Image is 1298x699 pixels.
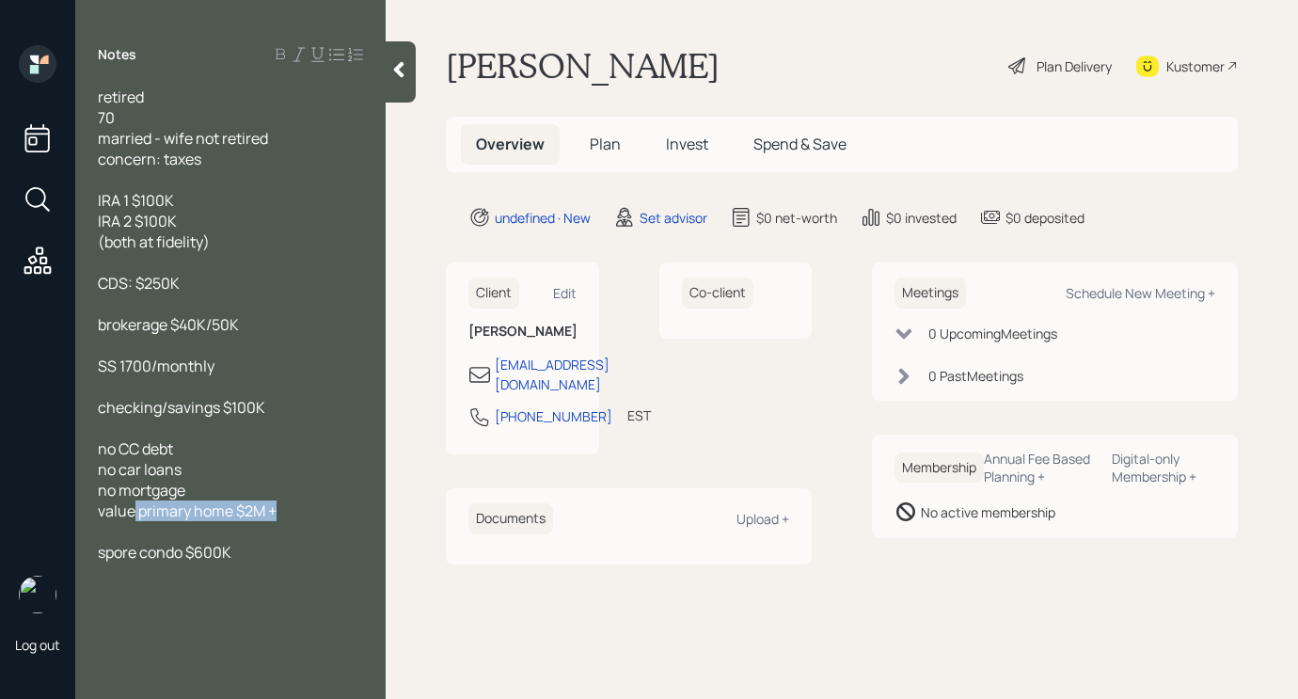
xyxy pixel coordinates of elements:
div: $0 invested [886,208,957,228]
span: (both at fidelity) [98,231,210,252]
span: married - wife not retired [98,128,268,149]
div: 0 Past Meeting s [928,366,1023,386]
div: [EMAIL_ADDRESS][DOMAIN_NAME] [495,355,609,394]
div: undefined · New [495,208,591,228]
div: Upload + [736,510,789,528]
span: IRA 2 $100K [98,211,177,231]
div: [PHONE_NUMBER] [495,406,612,426]
span: retired [98,87,144,107]
h6: Documents [468,503,553,534]
div: Schedule New Meeting + [1066,284,1215,302]
span: spore condo $600K [98,542,231,563]
h1: [PERSON_NAME] [446,45,720,87]
div: $0 deposited [1005,208,1084,228]
div: Plan Delivery [1037,56,1112,76]
h6: [PERSON_NAME] [468,324,577,340]
span: Invest [666,134,708,154]
span: brokerage $40K/50K [98,314,239,335]
span: CDS: $250K [98,273,180,294]
span: Spend & Save [753,134,847,154]
h6: Membership [894,453,984,484]
div: EST [627,405,651,425]
span: no CC debt [98,438,173,459]
div: Set advisor [640,208,707,228]
div: Edit [553,284,577,302]
h6: Co-client [682,278,753,309]
h6: Client [468,278,519,309]
div: Log out [15,636,60,654]
span: checking/savings $100K [98,397,265,418]
div: Digital-only Membership + [1112,450,1215,485]
span: no mortgage [98,480,185,500]
span: 70 [98,107,115,128]
div: Kustomer [1166,56,1225,76]
div: 0 Upcoming Meeting s [928,324,1057,343]
span: value primary home $2M + [98,500,277,521]
div: No active membership [921,502,1055,522]
img: aleksandra-headshot.png [19,576,56,613]
h6: Meetings [894,278,966,309]
span: concern: taxes [98,149,201,169]
span: SS 1700/monthly [98,356,214,376]
div: $0 net-worth [756,208,837,228]
span: no car loans [98,459,182,480]
span: Overview [476,134,545,154]
div: Annual Fee Based Planning + [984,450,1097,485]
span: Plan [590,134,621,154]
label: Notes [98,45,136,64]
span: IRA 1 $100K [98,190,174,211]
